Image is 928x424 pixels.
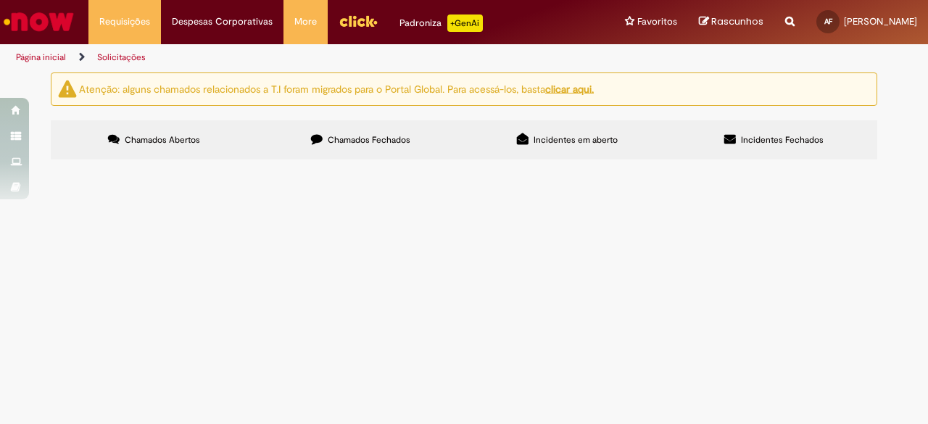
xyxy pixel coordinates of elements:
a: clicar aqui. [545,82,594,95]
span: Rascunhos [711,14,763,28]
span: [PERSON_NAME] [844,15,917,28]
p: +GenAi [447,14,483,32]
span: Incidentes Fechados [741,134,824,146]
a: Solicitações [97,51,146,63]
span: AF [824,17,832,26]
a: Rascunhos [699,15,763,29]
span: Favoritos [637,14,677,29]
span: Chamados Abertos [125,134,200,146]
span: More [294,14,317,29]
a: Página inicial [16,51,66,63]
img: ServiceNow [1,7,76,36]
span: Despesas Corporativas [172,14,273,29]
ul: Trilhas de página [11,44,608,71]
span: Requisições [99,14,150,29]
span: Chamados Fechados [328,134,410,146]
div: Padroniza [399,14,483,32]
ng-bind-html: Atenção: alguns chamados relacionados a T.I foram migrados para o Portal Global. Para acessá-los,... [79,82,594,95]
span: Incidentes em aberto [534,134,618,146]
img: click_logo_yellow_360x200.png [339,10,378,32]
